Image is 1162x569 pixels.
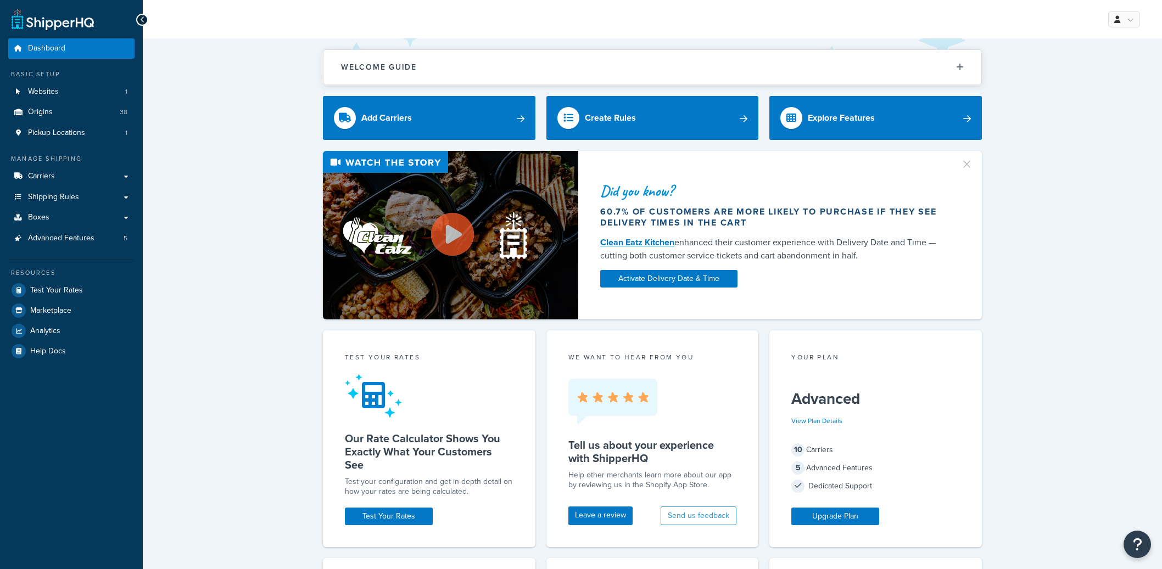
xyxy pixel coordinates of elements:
[8,82,135,102] li: Websites
[28,193,79,202] span: Shipping Rules
[8,280,135,300] a: Test Your Rates
[791,461,805,475] span: 5
[600,183,947,199] div: Did you know?
[600,206,947,228] div: 60.7% of customers are more likely to purchase if they see delivery times in the cart
[808,110,875,126] div: Explore Features
[791,478,960,494] div: Dedicated Support
[600,236,674,249] a: Clean Eatz Kitchen
[323,96,535,140] a: Add Carriers
[8,268,135,278] div: Resources
[568,352,737,362] p: we want to hear from you
[30,326,60,336] span: Analytics
[30,347,66,356] span: Help Docs
[361,110,412,126] div: Add Carriers
[345,432,513,471] h5: Our Rate Calculator Shows You Exactly What Your Customers See
[8,301,135,320] a: Marketplace
[341,63,417,71] h2: Welcome Guide
[568,470,737,490] p: Help other merchants learn more about our app by reviewing us in the Shopify App Store.
[791,352,960,365] div: Your Plan
[30,286,83,295] span: Test Your Rates
[323,50,981,84] button: Welcome Guide
[28,108,53,117] span: Origins
[8,123,135,143] li: Pickup Locations
[791,508,879,525] a: Upgrade Plan
[600,236,947,262] div: enhanced their customer experience with Delivery Date and Time — cutting both customer service ti...
[791,460,960,476] div: Advanced Features
[345,508,433,525] a: Test Your Rates
[30,306,71,316] span: Marketplace
[8,321,135,341] a: Analytics
[8,123,135,143] a: Pickup Locations1
[769,96,982,140] a: Explore Features
[28,44,65,53] span: Dashboard
[28,128,85,138] span: Pickup Locations
[28,213,49,222] span: Boxes
[28,172,55,181] span: Carriers
[8,187,135,207] a: Shipping Rules
[600,270,738,288] a: Activate Delivery Date & Time
[8,70,135,79] div: Basic Setup
[585,110,636,126] div: Create Rules
[791,442,960,458] div: Carriers
[791,390,960,408] h5: Advanced
[8,154,135,164] div: Manage Shipping
[125,87,127,97] span: 1
[546,96,759,140] a: Create Rules
[8,228,135,249] li: Advanced Features
[8,102,135,122] li: Origins
[124,234,127,243] span: 5
[568,506,633,525] a: Leave a review
[8,341,135,361] a: Help Docs
[345,477,513,497] div: Test your configuration and get in-depth detail on how your rates are being calculated.
[8,82,135,102] a: Websites1
[323,151,578,319] img: Video thumbnail
[8,207,135,228] a: Boxes
[120,108,127,117] span: 38
[8,166,135,187] a: Carriers
[28,234,94,243] span: Advanced Features
[568,438,737,465] h5: Tell us about your experience with ShipperHQ
[345,352,513,365] div: Test your rates
[1124,531,1151,558] button: Open Resource Center
[125,128,127,138] span: 1
[661,506,736,525] button: Send us feedback
[8,228,135,249] a: Advanced Features5
[28,87,59,97] span: Websites
[8,38,135,59] a: Dashboard
[791,416,842,426] a: View Plan Details
[791,443,805,457] span: 10
[8,102,135,122] a: Origins38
